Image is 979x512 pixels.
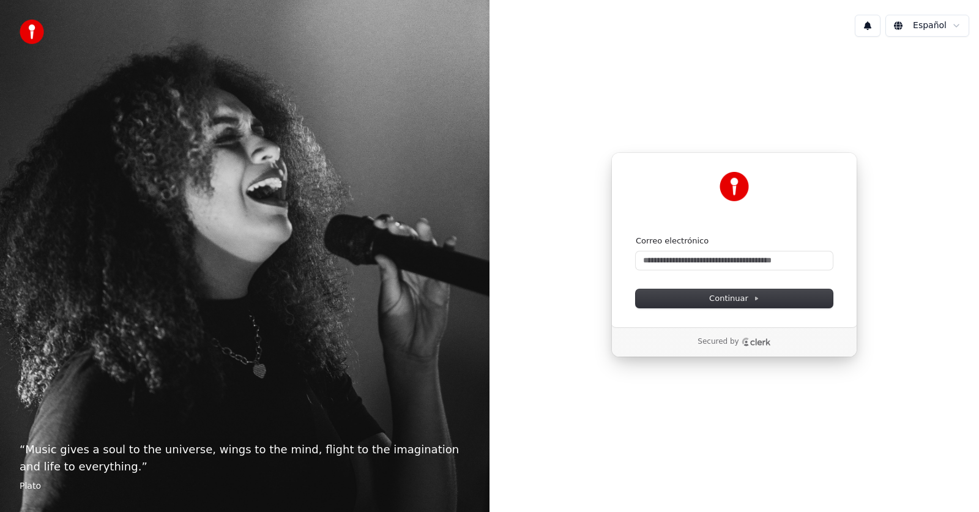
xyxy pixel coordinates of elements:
img: youka [20,20,44,44]
img: Youka [720,172,749,201]
p: “ Music gives a soul to the universe, wings to the mind, flight to the imagination and life to ev... [20,441,470,475]
a: Clerk logo [742,338,771,346]
footer: Plato [20,480,470,492]
button: Continuar [636,289,833,308]
span: Continuar [709,293,759,304]
label: Correo electrónico [636,236,709,247]
p: Secured by [698,337,739,347]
